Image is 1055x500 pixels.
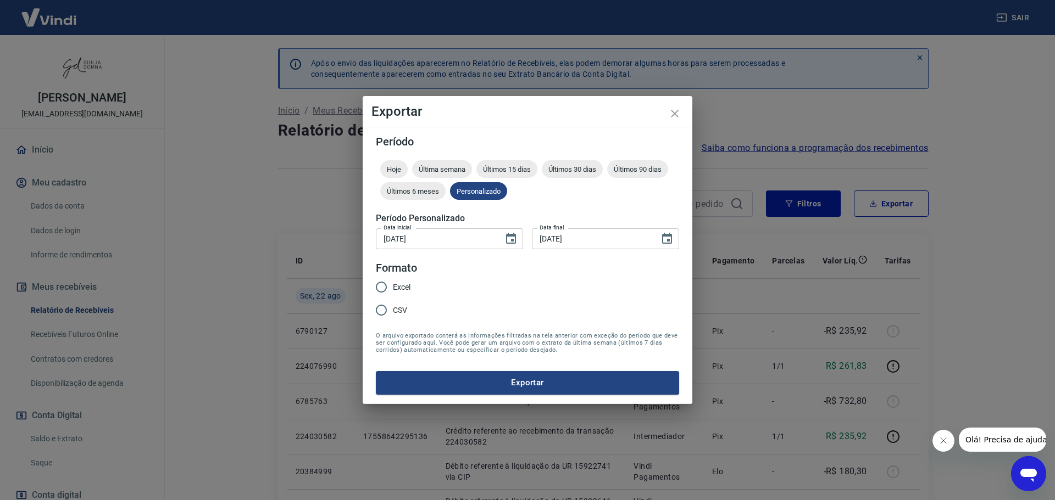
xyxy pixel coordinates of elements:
legend: Formato [376,260,417,276]
button: Exportar [376,371,679,394]
span: Personalizado [450,187,507,195]
button: Choose date, selected date is 22 de ago de 2025 [500,228,522,250]
div: Hoje [380,160,408,178]
div: Personalizado [450,182,507,200]
span: Hoje [380,165,408,173]
iframe: Botão para abrir a janela de mensagens [1011,456,1046,491]
h5: Período [376,136,679,147]
label: Data inicial [384,223,412,232]
h4: Exportar [371,105,684,118]
div: Última semana [412,160,472,178]
div: Últimos 30 dias [542,160,603,178]
span: Últimos 90 dias [607,165,668,173]
span: Últimos 30 dias [542,165,603,173]
span: Excel [393,282,410,293]
div: Últimos 6 meses [380,182,446,200]
label: Data final [540,223,564,232]
input: DD/MM/YYYY [532,228,652,249]
h5: Período Personalizado [376,213,679,224]
span: CSV [393,305,407,316]
span: Olá! Precisa de ajuda? [7,8,92,16]
button: close [662,100,688,127]
span: O arquivo exportado conterá as informações filtradas na tela anterior com exceção do período que ... [376,332,679,353]
iframe: Mensagem da empresa [959,428,1046,452]
div: Últimos 15 dias [476,160,537,178]
iframe: Fechar mensagem [932,430,954,452]
input: DD/MM/YYYY [376,228,496,249]
button: Choose date, selected date is 22 de ago de 2025 [656,228,678,250]
span: Últimos 6 meses [380,187,446,195]
span: Última semana [412,165,472,173]
div: Últimos 90 dias [607,160,668,178]
span: Últimos 15 dias [476,165,537,173]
